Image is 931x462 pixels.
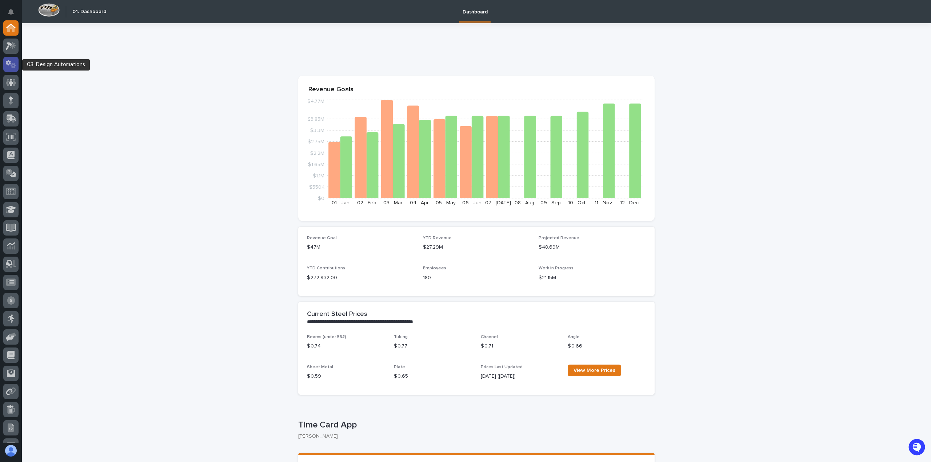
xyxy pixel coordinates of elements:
[298,433,649,439] p: [PERSON_NAME]
[298,420,652,430] p: Time Card App
[595,200,612,205] text: 11 - Nov
[307,117,324,122] tspan: $3.85M
[7,40,132,52] p: How can we help?
[307,99,324,104] tspan: $4.77M
[307,373,385,380] p: $ 0.59
[313,173,324,178] tspan: $1.1M
[72,9,106,15] h2: 01. Dashboard
[309,184,324,189] tspan: $550K
[7,7,22,21] img: Stacker
[394,373,472,380] p: $ 0.65
[410,200,429,205] text: 04 - Apr
[307,244,414,251] p: $47M
[568,335,580,339] span: Angle
[318,196,324,201] tspan: $0
[7,117,13,123] div: 📖
[539,274,646,282] p: $21.15M
[423,244,530,251] p: $27.29M
[568,200,586,205] text: 10 - Oct
[307,335,346,339] span: Beams (under 55#)
[7,81,20,94] img: 1736555164131-43832dd5-751b-4058-ba23-39d91318e5a0
[38,3,60,17] img: Workspace Logo
[25,81,119,88] div: Start new chat
[423,274,530,282] p: 180
[307,236,337,240] span: Revenue Goal
[481,342,559,350] p: $ 0.71
[15,117,40,124] span: Help Docs
[357,200,376,205] text: 02 - Feb
[307,310,367,318] h2: Current Steel Prices
[481,335,498,339] span: Channel
[436,200,456,205] text: 05 - May
[124,83,132,92] button: Start new chat
[620,200,639,205] text: 12 - Dec
[462,200,482,205] text: 06 - Jun
[308,162,324,167] tspan: $1.65M
[25,88,92,94] div: We're available if you need us!
[308,139,324,144] tspan: $2.75M
[423,266,446,270] span: Employees
[307,342,385,350] p: $ 0.74
[9,9,19,20] div: Notifications
[308,86,644,94] p: Revenue Goals
[485,200,511,205] text: 07 - [DATE]
[332,200,349,205] text: 01 - Jan
[383,200,403,205] text: 03 - Mar
[539,266,574,270] span: Work in Progress
[481,365,523,369] span: Prices Last Updated
[481,373,559,380] p: [DATE] ([DATE])
[515,200,534,205] text: 08 - Aug
[310,128,324,133] tspan: $3.3M
[3,4,19,20] button: Notifications
[307,266,345,270] span: YTD Contributions
[539,236,579,240] span: Projected Revenue
[394,335,408,339] span: Tubing
[19,58,120,66] input: Clear
[908,438,927,458] iframe: Open customer support
[307,365,333,369] span: Sheet Metal
[568,342,646,350] p: $ 0.66
[7,29,132,40] p: Welcome 👋
[574,368,615,373] span: View More Prices
[568,365,621,376] a: View More Prices
[4,114,43,127] a: 📖Help Docs
[423,236,452,240] span: YTD Revenue
[394,342,472,350] p: $ 0.77
[51,134,88,140] a: Powered byPylon
[310,150,324,156] tspan: $2.2M
[72,134,88,140] span: Pylon
[3,443,19,458] button: users-avatar
[394,365,405,369] span: Plate
[539,244,646,251] p: $48.69M
[307,274,414,282] p: $ 272,932.00
[540,200,561,205] text: 09 - Sep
